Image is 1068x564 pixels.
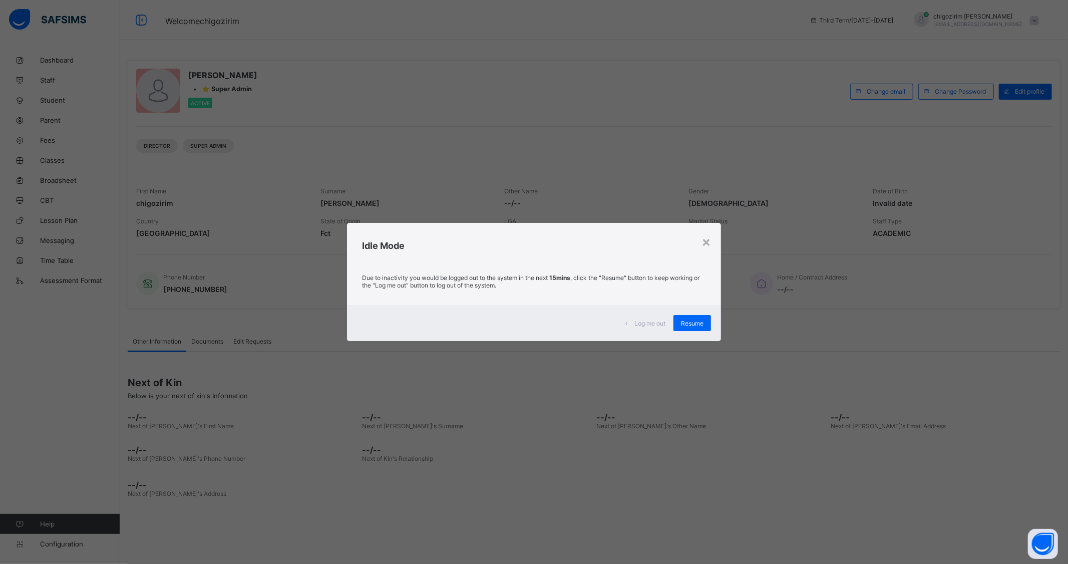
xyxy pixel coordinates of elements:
div: × [701,233,711,250]
span: Log me out [634,320,665,327]
button: Open asap [1028,529,1058,559]
span: Resume [681,320,703,327]
h2: Idle Mode [362,240,706,251]
p: Due to inactivity you would be logged out to the system in the next , click the "Resume" button t... [362,274,706,289]
strong: 15mins [549,274,570,281]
